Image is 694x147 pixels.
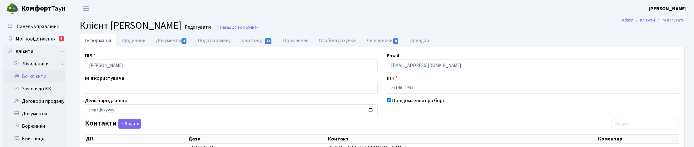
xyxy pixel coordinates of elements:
label: День народження [85,97,127,104]
a: Орендарі [404,34,436,47]
th: Дії [85,135,188,143]
span: Клієнт [PERSON_NAME] [80,18,181,33]
a: Назад до всіхКлієнти [216,24,259,30]
a: Лічильники [7,58,66,70]
label: Контакти [85,119,141,129]
a: Admin [622,17,633,23]
label: Ім'я користувача [85,74,124,82]
th: Дата [188,135,327,143]
label: Email [387,52,399,59]
div: 1 [59,36,64,41]
a: Договори продажу [3,95,66,107]
a: Документи [151,34,192,47]
a: Порушення [278,34,314,47]
span: Таун [21,3,66,14]
th: Коментар [597,135,679,143]
span: 4 [181,38,186,44]
b: Комфорт [21,3,51,13]
span: Мої повідомлення [16,36,56,42]
a: Лічильники [361,34,404,47]
label: ПІБ [85,52,96,59]
span: Клієнти [245,24,259,30]
span: 73 [265,38,272,44]
button: Контакти [118,119,141,129]
a: Інформація [80,34,116,47]
a: Клієнти [3,45,66,58]
input: Пошук... [611,118,679,130]
small: Редагувати . [183,24,213,30]
label: ІПН [387,74,398,82]
a: Квитанції [236,34,277,47]
a: Квитанції [3,132,66,145]
a: Подати заявку [192,34,236,47]
a: Всі клієнти [3,70,66,83]
label: Повідомлення про борг [392,97,445,104]
nav: breadcrumb [612,14,694,27]
li: Редагувати [655,17,685,24]
span: 9 [393,38,398,44]
a: Документи [3,107,66,120]
a: Боржники [3,120,66,132]
a: Клієнти [640,17,655,23]
img: logo.png [6,2,19,15]
th: Контакт [327,135,598,143]
span: Панель управління [17,23,59,30]
a: Щоденник [116,34,151,47]
a: Заявки до КК [3,83,66,95]
a: Панель управління [3,20,66,33]
a: [PERSON_NAME] [649,5,687,12]
a: Мої повідомлення1 [3,33,66,45]
a: Особові рахунки [314,34,361,47]
a: Додати [117,118,141,129]
button: Переключити навігацію [78,3,94,14]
